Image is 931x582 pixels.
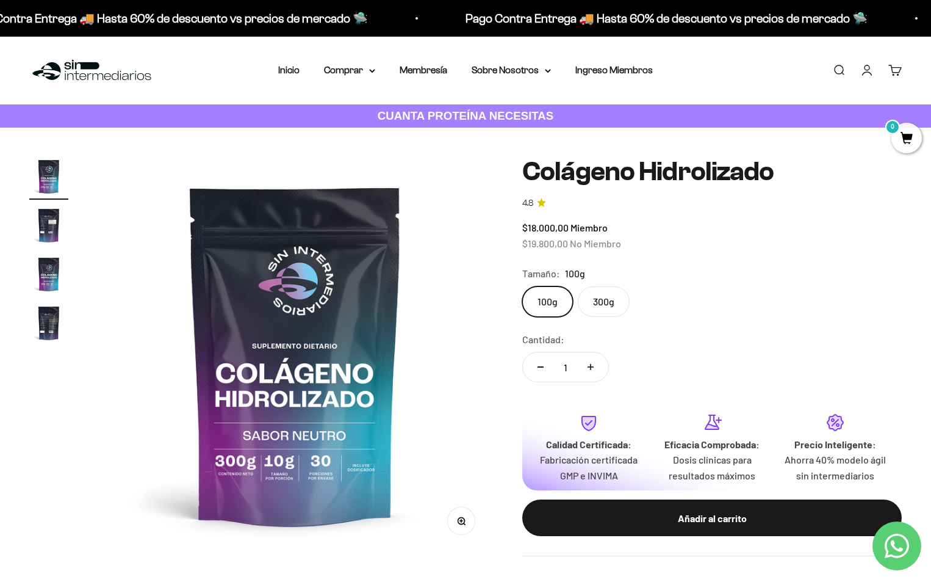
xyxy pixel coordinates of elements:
h1: Colágeno Hidrolizado [522,157,902,186]
strong: Calidad Certificada: [546,438,631,450]
img: Colágeno Hidrolizado [29,206,68,245]
summary: Sobre Nosotros [472,62,551,78]
button: Ir al artículo 3 [29,255,68,297]
button: Añadir al carrito [522,500,902,536]
button: Ir al artículo 1 [29,157,68,200]
summary: Comprar [324,62,375,78]
button: Aumentar cantidad [573,352,608,382]
span: No Miembro [570,238,621,249]
img: Colágeno Hidrolizado [29,304,68,343]
label: Cantidad: [522,332,564,347]
mark: 0 [885,120,900,134]
a: 0 [891,133,922,146]
div: Añadir al carrito [547,511,877,526]
strong: Precio Inteligente: [794,438,876,450]
img: Colágeno Hidrolizado [29,255,68,294]
a: Inicio [278,65,300,75]
span: 100g [565,266,585,282]
strong: Eficacia Comprobada: [664,438,760,450]
img: Colágeno Hidrolizado [98,157,493,553]
strong: CUANTA PROTEÍNA NECESITAS [378,109,554,122]
p: Ahorra 40% modelo ágil sin intermediarios [783,452,887,483]
button: Reducir cantidad [523,352,558,382]
img: Colágeno Hidrolizado [29,157,68,196]
a: 4.84.8 de 5.0 estrellas [522,197,902,210]
legend: Tamaño: [522,266,560,282]
p: Dosis clínicas para resultados máximos [660,452,764,483]
a: Ingreso Miembros [575,65,653,75]
p: Pago Contra Entrega 🚚 Hasta 60% de descuento vs precios de mercado 🛸 [464,9,866,28]
span: 4.8 [522,197,533,210]
span: $19.800,00 [522,238,568,249]
span: $18.000,00 [522,222,569,233]
a: Membresía [400,65,447,75]
span: Miembro [570,222,608,233]
button: Ir al artículo 2 [29,206,68,249]
p: Fabricación certificada GMP e INVIMA [537,452,641,483]
button: Ir al artículo 4 [29,304,68,346]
